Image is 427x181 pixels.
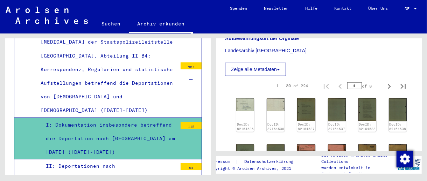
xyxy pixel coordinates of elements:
p: Die Arolsen Archives Online-Collections [322,152,396,165]
a: DocID: 82164536 [267,122,284,131]
a: Archiv erkunden [129,15,193,33]
a: DocID: 82164538 [359,122,376,131]
div: 307 [181,62,202,69]
a: Suchen [93,15,129,32]
img: 001.jpg [297,144,315,163]
a: Datenschutzerklärung [239,158,302,165]
button: Last page [396,79,410,93]
button: Next page [382,79,396,93]
div: 112 [181,122,202,129]
a: DocID: 82164538 [390,122,406,131]
img: 002.jpg [328,144,346,163]
p: Copyright © Arolsen Archives, 2021 [208,165,302,172]
div: of 8 [347,83,382,89]
img: 002.jpg [389,98,407,121]
a: DocID: 82164536 [237,122,254,131]
p: wurden entwickelt in Partnerschaft mit [322,165,396,177]
p: Landesarchiv [GEOGRAPHIC_DATA] [225,47,413,54]
span: DE [405,6,412,11]
a: Impressum [208,158,236,165]
div: | [208,158,302,165]
img: 002.jpg [267,144,285,167]
img: 002.jpg [267,98,285,111]
div: [MEDICAL_DATA] der Staatspolizeileitstelle [GEOGRAPHIC_DATA], Abteilung II B4: Korrespondenz, Reg... [35,35,177,117]
a: DocID: 82164537 [328,122,345,131]
b: Aufbewahrungsort der Orginale [225,36,299,41]
img: 001.jpg [236,98,254,111]
div: 1 – 30 of 224 [276,83,308,89]
img: 002.jpg [389,144,407,171]
img: 002.jpg [328,98,346,121]
a: DocID: 82164537 [298,122,315,131]
img: Zustimmung ändern [397,151,413,167]
button: First page [319,79,333,93]
div: 54 [181,163,202,170]
img: Arolsen_neg.svg [6,7,88,24]
div: I: Dokumentation insbesondere betreffend die Deportation nach [GEOGRAPHIC_DATA] am [DATE] ([DATE]... [41,118,177,159]
button: Previous page [333,79,347,93]
button: Zeige alle Metadaten [225,63,286,76]
img: 001.jpg [236,144,254,167]
img: 001.jpg [297,98,315,121]
img: 001.jpg [358,98,376,121]
img: 001.jpg [358,144,376,170]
